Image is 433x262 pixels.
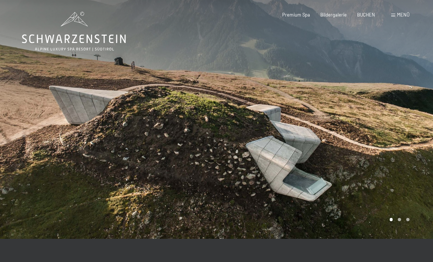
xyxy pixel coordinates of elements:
[357,12,375,18] a: BUCHEN
[406,218,410,221] div: Carousel Page 3
[397,12,410,18] span: Menü
[387,218,410,221] div: Carousel Pagination
[282,12,310,18] a: Premium Spa
[398,218,401,221] div: Carousel Page 2
[320,12,347,18] a: Bildergalerie
[390,218,393,221] div: Carousel Page 1 (Current Slide)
